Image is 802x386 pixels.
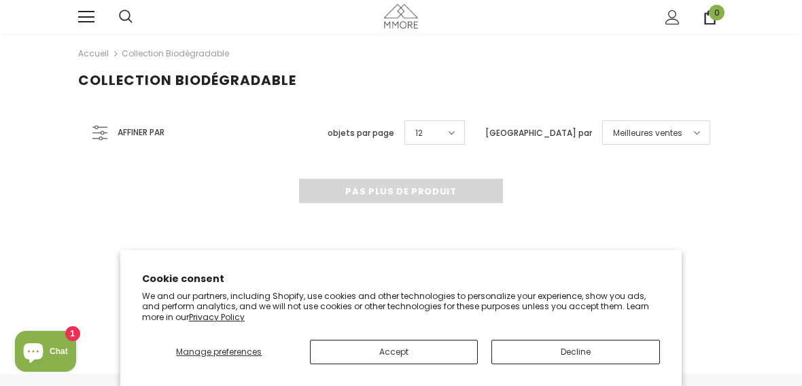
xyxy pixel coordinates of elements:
[142,272,660,286] h2: Cookie consent
[491,340,660,364] button: Decline
[709,5,725,20] span: 0
[11,331,80,375] inbox-online-store-chat: Shopify online store chat
[703,10,717,24] a: 0
[122,48,229,59] a: Collection biodégradable
[176,346,262,357] span: Manage preferences
[328,126,394,140] label: objets par page
[142,340,296,364] button: Manage preferences
[613,126,682,140] span: Meilleures ventes
[78,46,109,62] a: Accueil
[78,71,296,90] span: Collection biodégradable
[415,126,423,140] span: 12
[189,311,245,323] a: Privacy Policy
[485,126,592,140] label: [GEOGRAPHIC_DATA] par
[310,340,478,364] button: Accept
[142,291,660,323] p: We and our partners, including Shopify, use cookies and other technologies to personalize your ex...
[118,125,164,140] span: Affiner par
[384,4,418,28] img: Cas MMORE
